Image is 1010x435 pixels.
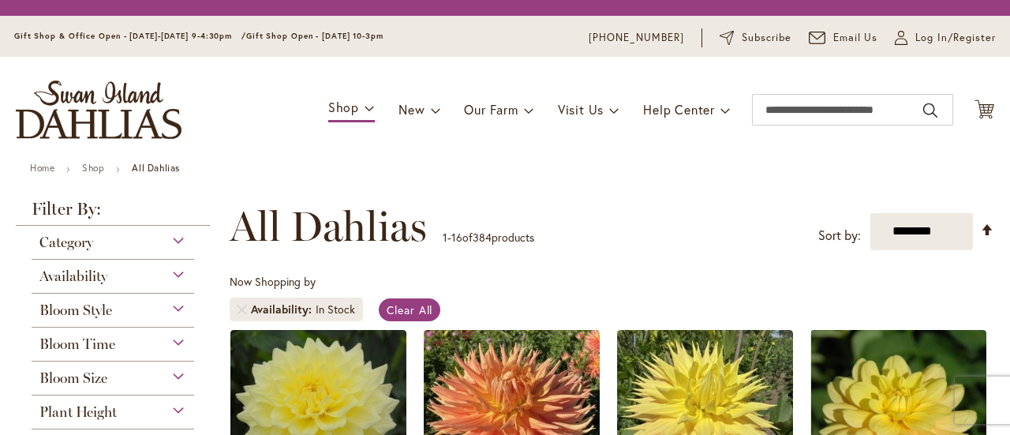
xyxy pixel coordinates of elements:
[443,225,534,250] p: - of products
[473,230,492,245] span: 384
[328,99,359,115] span: Shop
[39,403,117,421] span: Plant Height
[464,101,518,118] span: Our Farm
[915,30,996,46] span: Log In/Register
[82,162,104,174] a: Shop
[39,268,107,285] span: Availability
[316,302,355,317] div: In Stock
[39,302,112,319] span: Bloom Style
[16,201,210,226] strong: Filter By:
[833,30,878,46] span: Email Us
[16,81,181,139] a: store logo
[387,302,433,317] span: Clear All
[398,101,425,118] span: New
[251,302,316,317] span: Availability
[39,369,107,387] span: Bloom Size
[379,298,441,321] a: Clear All
[230,203,427,250] span: All Dahlias
[246,31,383,41] span: Gift Shop Open - [DATE] 10-3pm
[39,234,93,251] span: Category
[558,101,604,118] span: Visit Us
[230,274,316,289] span: Now Shopping by
[589,30,684,46] a: [PHONE_NUMBER]
[39,336,115,353] span: Bloom Time
[451,230,462,245] span: 16
[895,30,996,46] a: Log In/Register
[643,101,715,118] span: Help Center
[923,98,937,123] button: Search
[132,162,180,174] strong: All Dahlias
[720,30,791,46] a: Subscribe
[443,230,447,245] span: 1
[742,30,791,46] span: Subscribe
[809,30,878,46] a: Email Us
[30,162,54,174] a: Home
[14,31,246,41] span: Gift Shop & Office Open - [DATE]-[DATE] 9-4:30pm /
[238,305,247,314] a: Remove Availability In Stock
[818,221,861,250] label: Sort by:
